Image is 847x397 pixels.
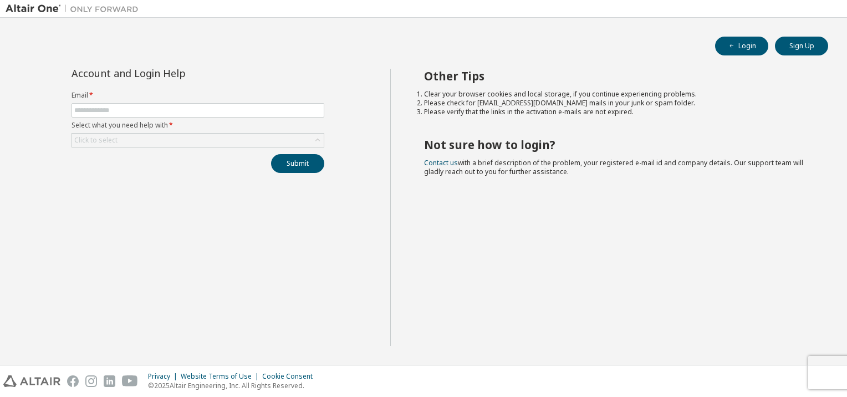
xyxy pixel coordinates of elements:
[72,69,274,78] div: Account and Login Help
[424,158,458,167] a: Contact us
[424,90,809,99] li: Clear your browser cookies and local storage, if you continue experiencing problems.
[148,381,319,390] p: © 2025 Altair Engineering, Inc. All Rights Reserved.
[262,372,319,381] div: Cookie Consent
[271,154,324,173] button: Submit
[72,91,324,100] label: Email
[424,69,809,83] h2: Other Tips
[72,134,324,147] div: Click to select
[6,3,144,14] img: Altair One
[424,108,809,116] li: Please verify that the links in the activation e-mails are not expired.
[775,37,828,55] button: Sign Up
[85,375,97,387] img: instagram.svg
[181,372,262,381] div: Website Terms of Use
[715,37,768,55] button: Login
[424,138,809,152] h2: Not sure how to login?
[148,372,181,381] div: Privacy
[122,375,138,387] img: youtube.svg
[104,375,115,387] img: linkedin.svg
[72,121,324,130] label: Select what you need help with
[74,136,118,145] div: Click to select
[424,158,803,176] span: with a brief description of the problem, your registered e-mail id and company details. Our suppo...
[424,99,809,108] li: Please check for [EMAIL_ADDRESS][DOMAIN_NAME] mails in your junk or spam folder.
[3,375,60,387] img: altair_logo.svg
[67,375,79,387] img: facebook.svg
